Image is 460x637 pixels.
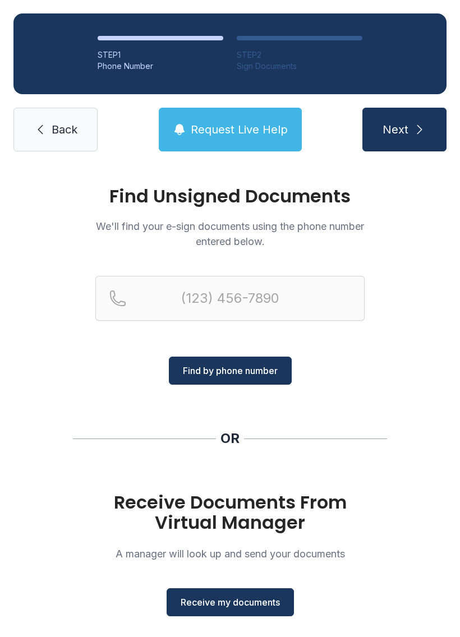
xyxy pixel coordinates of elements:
[95,187,365,205] h1: Find Unsigned Documents
[52,122,77,137] span: Back
[220,430,240,447] div: OR
[98,49,223,61] div: STEP 1
[237,49,362,61] div: STEP 2
[95,492,365,533] h1: Receive Documents From Virtual Manager
[95,276,365,321] input: Reservation phone number
[191,122,288,137] span: Request Live Help
[237,61,362,72] div: Sign Documents
[98,61,223,72] div: Phone Number
[181,596,280,609] span: Receive my documents
[95,546,365,561] p: A manager will look up and send your documents
[383,122,408,137] span: Next
[95,219,365,249] p: We'll find your e-sign documents using the phone number entered below.
[183,364,278,377] span: Find by phone number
